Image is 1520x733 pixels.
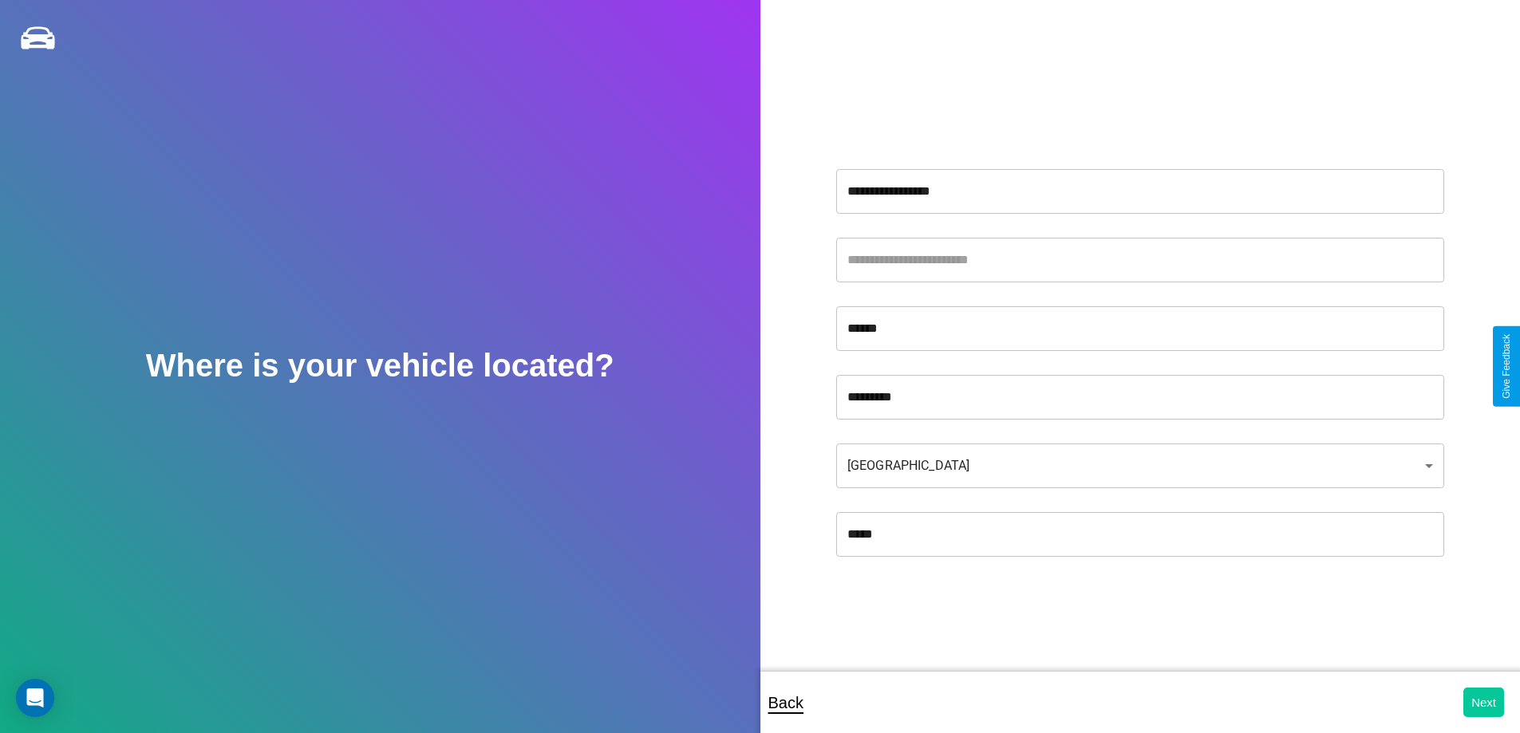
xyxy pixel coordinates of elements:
[1463,688,1504,717] button: Next
[836,443,1444,488] div: [GEOGRAPHIC_DATA]
[16,679,54,717] div: Open Intercom Messenger
[768,688,803,717] p: Back
[1501,334,1512,399] div: Give Feedback
[146,348,614,384] h2: Where is your vehicle located?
